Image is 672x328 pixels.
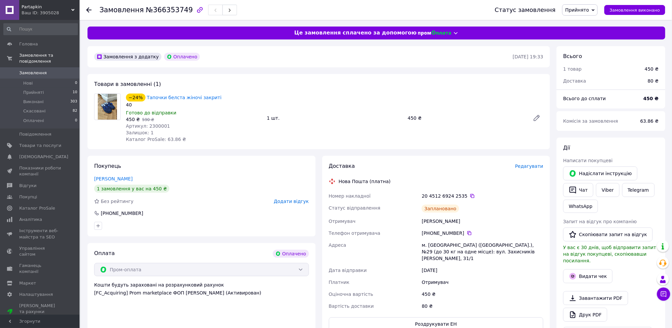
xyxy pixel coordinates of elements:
div: Кошти будуть зараховані на розрахунковий рахунок [94,282,309,296]
div: Замовлення з додатку [94,53,161,61]
span: Замовлення [19,70,47,76]
span: Всього [563,53,582,59]
div: Оплачено [164,53,200,61]
span: Редагувати [515,164,543,169]
span: Каталог ProSale: 63.86 ₴ [126,137,186,142]
span: Головна [19,41,38,47]
span: №366353749 [146,6,193,14]
span: Комісія за замовлення [563,118,618,124]
span: Повідомлення [19,131,51,137]
div: 1 шт. [264,113,405,123]
a: Друк PDF [563,308,607,322]
a: Viber [596,183,619,197]
span: 10 [73,90,77,96]
span: Оплата [94,250,115,256]
a: WhatsApp [563,200,598,213]
span: Номер накладної [329,193,371,199]
span: Показники роботи компанії [19,165,61,177]
span: Доставка [329,163,355,169]
span: Маркет [19,280,36,286]
div: 450 ₴ [645,66,659,72]
div: [FC_Acquiring] Prom marketplace ФОП [PERSON_NAME] (Активирован) [94,290,309,296]
span: Без рейтингу [101,199,134,204]
time: [DATE] 19:33 [513,54,543,59]
span: 1 товар [563,66,582,72]
span: 82 [73,108,77,114]
span: Статус відправлення [329,205,381,211]
span: Скасовані [23,108,46,114]
button: Замовлення виконано [604,5,665,15]
span: Відгуки [19,183,36,189]
span: Платник [329,280,350,285]
button: Чат [563,183,593,197]
button: Чат з покупцем [657,288,670,301]
span: Залишок: 1 [126,130,154,135]
button: Надіслати інструкцію [563,166,638,180]
div: Повернутися назад [86,7,92,13]
div: 40 [126,101,262,108]
span: Прийнято [565,7,589,13]
span: Замовлення та повідомлення [19,52,80,64]
div: Заплановано [422,205,459,213]
span: Артикул: 2300001 [126,123,170,129]
div: 450 ₴ [420,288,545,300]
a: Тапочки белста жіночі закриті [147,95,222,100]
span: 303 [70,99,77,105]
button: Скопіювати запит на відгук [563,228,653,241]
a: [PERSON_NAME] [94,176,133,181]
span: Телефон отримувача [329,230,381,236]
span: Доставка [563,78,586,84]
div: [PHONE_NUMBER] [422,230,543,236]
span: Додати відгук [274,199,309,204]
span: 0 [75,80,77,86]
div: Отримувач [420,276,545,288]
div: Статус замовлення [495,7,556,13]
span: 590 ₴ [142,117,154,122]
span: Гаманець компанії [19,263,61,275]
span: Адреса [329,242,346,248]
span: Оплачені [23,118,44,124]
span: Дата відправки [329,268,367,273]
b: 450 ₴ [643,96,659,101]
div: м. [GEOGRAPHIC_DATA] ([GEOGRAPHIC_DATA].), №29 (до 30 кг на одне місце): вул. Захисників [PERSON_... [420,239,545,264]
div: 450 ₴ [405,113,527,123]
div: Оплачено [273,250,309,258]
span: Нові [23,80,33,86]
span: Запит на відгук про компанію [563,219,637,224]
div: 80 ₴ [644,74,663,88]
span: [PERSON_NAME] та рахунки [19,303,61,321]
span: Отримувач [329,219,356,224]
span: Вартість доставки [329,303,374,309]
span: 0 [75,118,77,124]
span: Написати покупцеві [563,158,613,163]
div: 1 замовлення у вас на 450 ₴ [94,185,169,193]
span: Покупці [19,194,37,200]
span: Виконані [23,99,44,105]
span: У вас є 30 днів, щоб відправити запит на відгук покупцеві, скопіювавши посилання. [563,245,656,263]
span: Всього до сплати [563,96,606,101]
span: Прийняті [23,90,44,96]
span: Дії [563,145,570,151]
span: Замовлення [99,6,144,14]
span: Налаштування [19,292,53,297]
span: Покупець [94,163,121,169]
a: Telegram [622,183,655,197]
div: Нова Пошта (платна) [337,178,393,185]
span: Це замовлення сплачено за допомогою [294,29,417,37]
button: Видати чек [563,269,613,283]
a: Завантажити PDF [563,291,628,305]
div: [DATE] [420,264,545,276]
div: [PHONE_NUMBER] [100,210,144,217]
div: 20 4512 6924 2535 [422,193,543,199]
span: Каталог ProSale [19,205,55,211]
span: Управління сайтом [19,245,61,257]
input: Пошук [3,23,78,35]
img: Тапочки белста жіночі закриті [98,94,117,120]
span: 450 ₴ [126,117,140,122]
span: Partapkin [22,4,71,10]
span: Аналітика [19,217,42,223]
div: 80 ₴ [420,300,545,312]
span: 63.86 ₴ [641,118,659,124]
span: Замовлення виконано [610,8,660,13]
div: Ваш ID: 3905028 [22,10,80,16]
